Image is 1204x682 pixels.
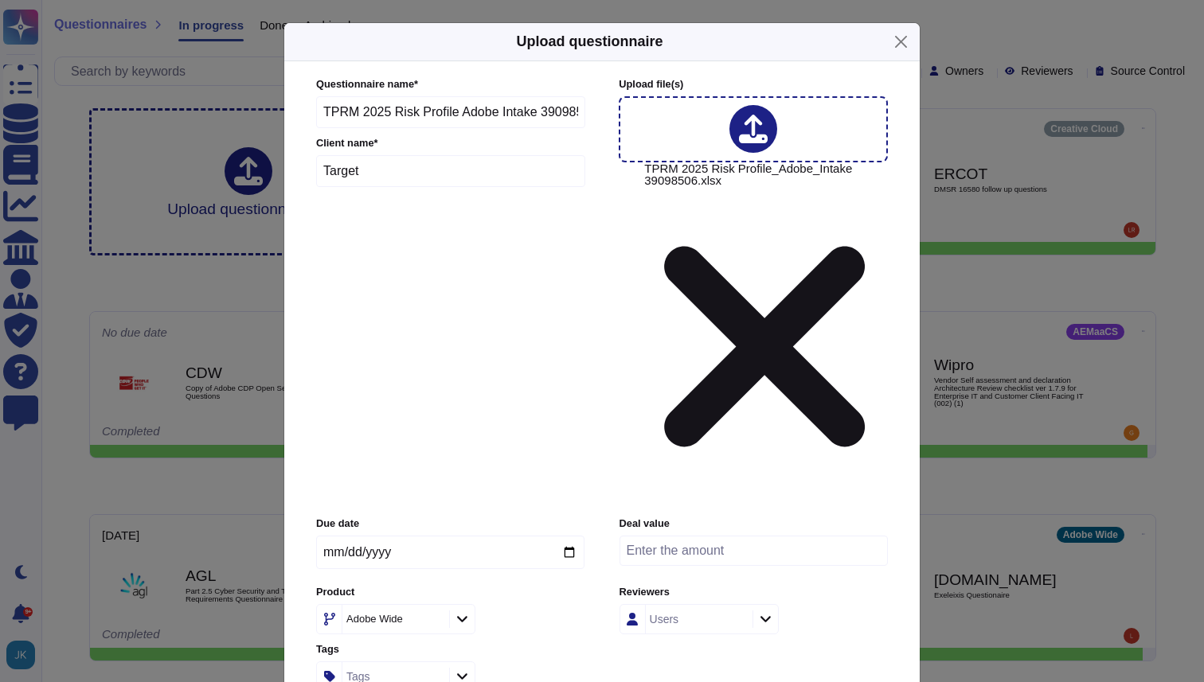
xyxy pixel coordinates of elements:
[620,519,888,529] label: Deal value
[316,645,584,655] label: Tags
[650,614,679,625] div: Users
[316,155,585,187] input: Enter company name of the client
[644,162,885,507] span: TPRM 2025 Risk Profile_Adobe_Intake 39098506.xlsx
[620,536,888,566] input: Enter the amount
[316,587,584,598] label: Product
[889,29,913,54] button: Close
[316,536,584,569] input: Due date
[619,78,683,90] span: Upload file (s)
[620,587,888,598] label: Reviewers
[346,671,370,682] div: Tags
[346,614,403,624] div: Adobe Wide
[516,31,663,53] h5: Upload questionnaire
[316,80,585,90] label: Questionnaire name
[316,96,585,128] input: Enter questionnaire name
[316,519,584,529] label: Due date
[316,138,585,149] label: Client name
